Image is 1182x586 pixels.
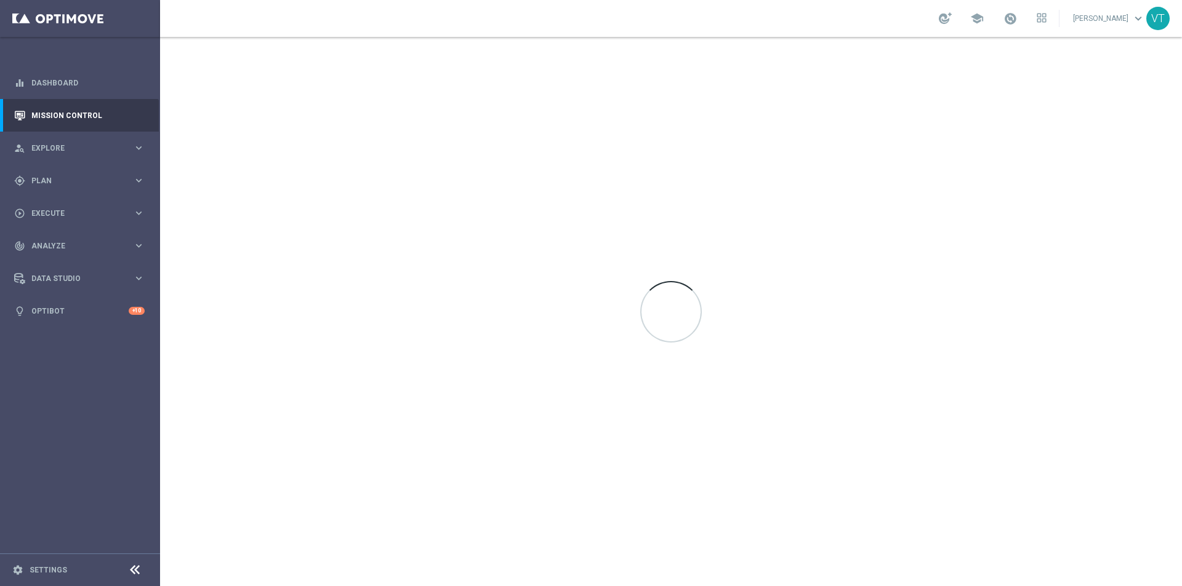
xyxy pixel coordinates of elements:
[14,295,145,327] div: Optibot
[14,66,145,99] div: Dashboard
[14,306,25,317] i: lightbulb
[31,210,133,217] span: Execute
[31,66,145,99] a: Dashboard
[14,143,25,154] i: person_search
[14,241,145,251] button: track_changes Analyze keyboard_arrow_right
[14,240,133,251] div: Analyze
[31,242,133,250] span: Analyze
[14,274,145,283] button: Data Studio keyboard_arrow_right
[31,177,133,184] span: Plan
[14,273,133,284] div: Data Studio
[14,208,25,219] i: play_circle_outline
[31,275,133,282] span: Data Studio
[12,564,23,576] i: settings
[14,306,145,316] button: lightbulb Optibot +10
[129,307,145,315] div: +10
[14,99,145,132] div: Mission Control
[133,142,145,154] i: keyboard_arrow_right
[133,207,145,219] i: keyboard_arrow_right
[14,175,25,186] i: gps_fixed
[14,143,133,154] div: Explore
[14,208,145,218] button: play_circle_outline Execute keyboard_arrow_right
[1132,12,1145,25] span: keyboard_arrow_down
[14,111,145,121] button: Mission Control
[14,176,145,186] button: gps_fixed Plan keyboard_arrow_right
[31,145,133,152] span: Explore
[14,175,133,186] div: Plan
[14,143,145,153] button: person_search Explore keyboard_arrow_right
[31,295,129,327] a: Optibot
[1072,9,1146,28] a: [PERSON_NAME]keyboard_arrow_down
[30,566,67,574] a: Settings
[133,175,145,186] i: keyboard_arrow_right
[133,272,145,284] i: keyboard_arrow_right
[14,78,145,88] button: equalizer Dashboard
[1146,7,1170,30] div: VT
[14,77,25,89] i: equalizer
[31,99,145,132] a: Mission Control
[133,240,145,251] i: keyboard_arrow_right
[970,12,984,25] span: school
[14,240,25,251] i: track_changes
[14,208,133,219] div: Execute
